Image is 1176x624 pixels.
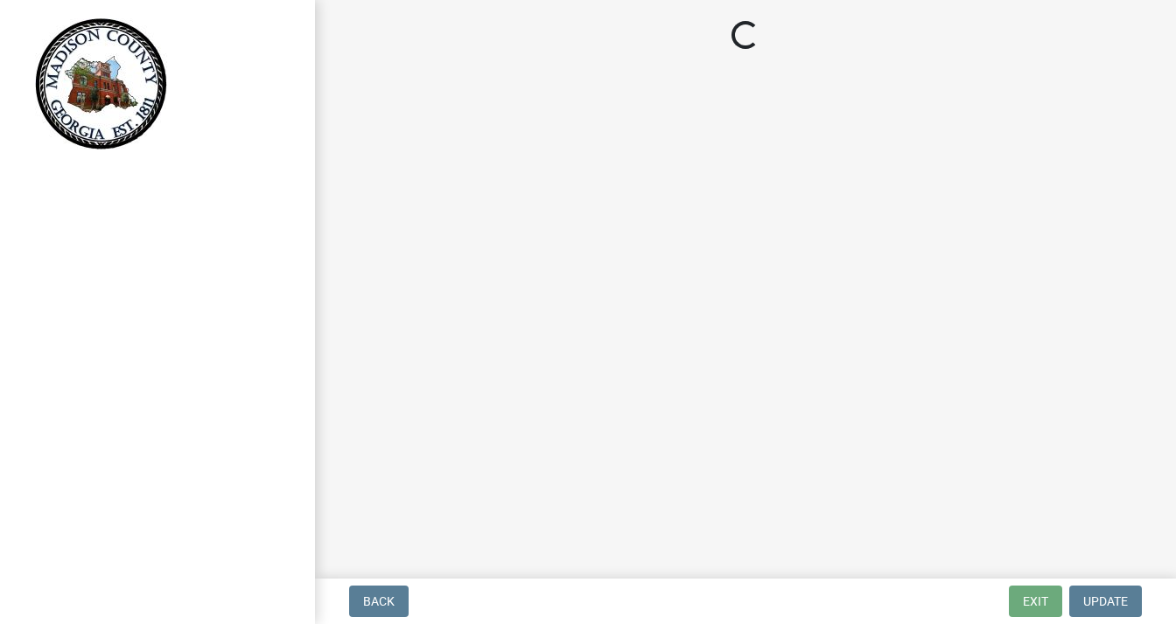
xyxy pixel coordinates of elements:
[349,586,409,617] button: Back
[363,594,395,608] span: Back
[1069,586,1142,617] button: Update
[1083,594,1128,608] span: Update
[35,18,167,149] img: Madison County, Georgia
[1009,586,1062,617] button: Exit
